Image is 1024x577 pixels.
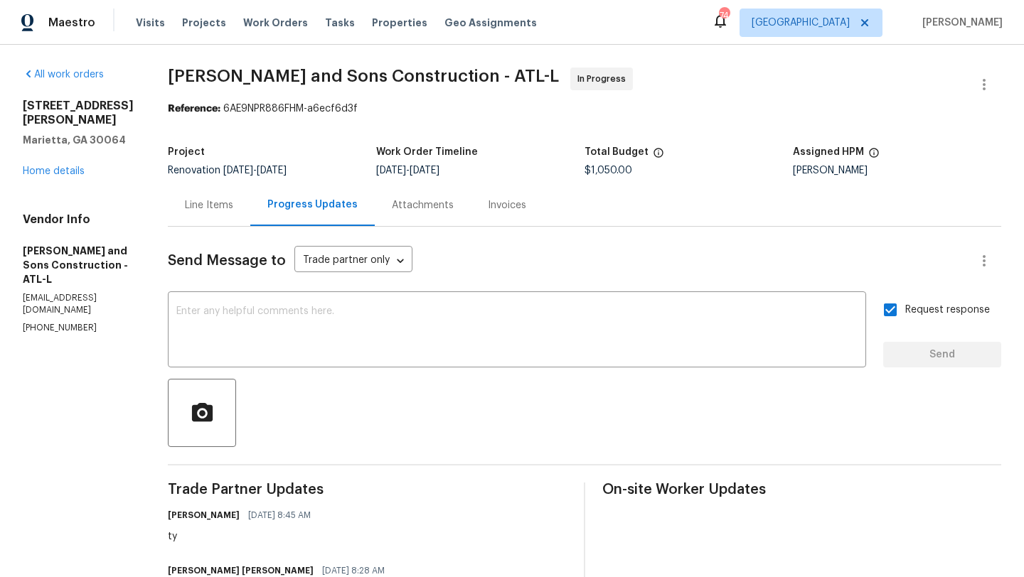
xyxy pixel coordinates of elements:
span: Properties [372,16,427,30]
span: - [223,166,287,176]
span: Visits [136,16,165,30]
div: [PERSON_NAME] [793,166,1001,176]
span: In Progress [577,72,631,86]
a: All work orders [23,70,104,80]
span: [DATE] [223,166,253,176]
h4: Vendor Info [23,212,134,227]
span: [DATE] [376,166,406,176]
h6: [PERSON_NAME] [168,508,240,522]
p: [PHONE_NUMBER] [23,322,134,334]
div: 74 [719,9,729,23]
span: Request response [905,303,990,318]
h5: Marietta, GA 30064 [23,133,134,147]
span: [PERSON_NAME] and Sons Construction - ATL-L [168,68,559,85]
div: 6AE9NPR886FHM-a6ecf6d3f [168,102,1001,116]
span: The total cost of line items that have been proposed by Opendoor. This sum includes line items th... [653,147,664,166]
span: [DATE] [410,166,439,176]
div: Trade partner only [294,249,412,273]
b: Reference: [168,104,220,114]
span: [DATE] [257,166,287,176]
h5: Assigned HPM [793,147,864,157]
span: Trade Partner Updates [168,482,567,497]
div: Invoices [488,198,526,212]
div: Line Items [185,198,233,212]
h5: Total Budget [585,147,649,157]
span: Work Orders [243,16,308,30]
span: On-site Worker Updates [602,482,1001,497]
span: Send Message to [168,254,286,268]
span: Projects [182,16,226,30]
h5: [PERSON_NAME] and Sons Construction - ATL-L [23,244,134,286]
span: Renovation [168,166,287,176]
span: [DATE] 8:45 AM [248,508,311,522]
span: Tasks [325,18,355,28]
p: [EMAIL_ADDRESS][DOMAIN_NAME] [23,292,134,316]
span: Maestro [48,16,95,30]
span: The hpm assigned to this work order. [868,147,880,166]
div: Attachments [392,198,454,212]
span: [PERSON_NAME] [917,16,1003,30]
div: ty [168,529,319,544]
span: [GEOGRAPHIC_DATA] [752,16,850,30]
h5: Work Order Timeline [376,147,478,157]
span: $1,050.00 [585,166,632,176]
a: Home details [23,166,85,176]
span: Geo Assignments [444,16,537,30]
h2: [STREET_ADDRESS][PERSON_NAME] [23,99,134,127]
div: Progress Updates [267,198,358,212]
h5: Project [168,147,205,157]
span: - [376,166,439,176]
